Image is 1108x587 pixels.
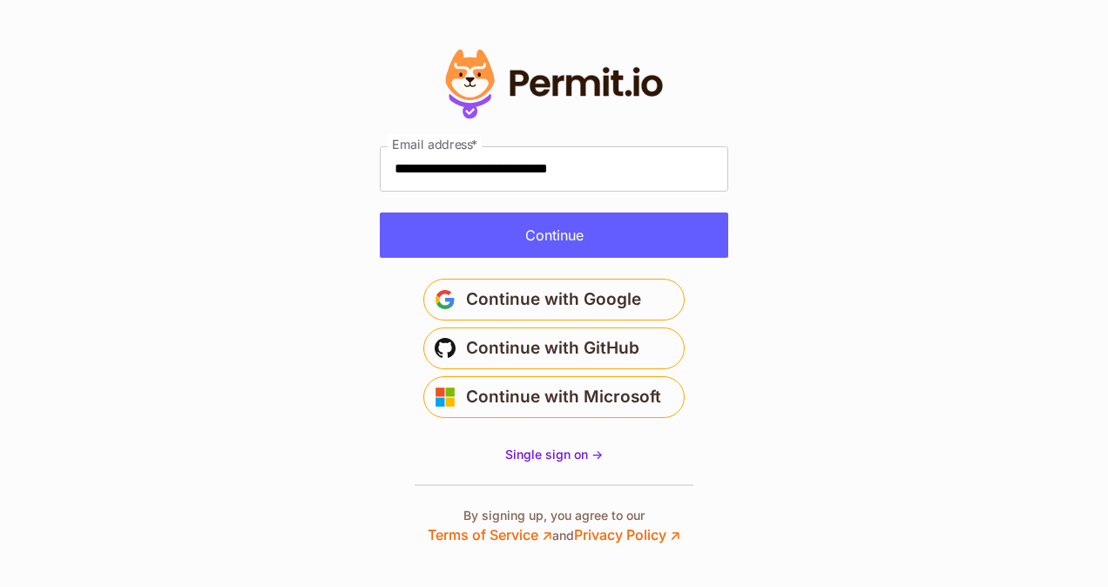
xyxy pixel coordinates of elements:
[428,526,552,543] a: Terms of Service ↗
[423,279,685,320] button: Continue with Google
[428,507,680,545] p: By signing up, you agree to our and
[466,383,661,411] span: Continue with Microsoft
[574,526,680,543] a: Privacy Policy ↗
[466,286,641,314] span: Continue with Google
[505,447,603,462] span: Single sign on ->
[466,334,639,362] span: Continue with GitHub
[423,327,685,369] button: Continue with GitHub
[505,446,603,463] a: Single sign on ->
[388,134,482,154] label: Email address
[423,376,685,418] button: Continue with Microsoft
